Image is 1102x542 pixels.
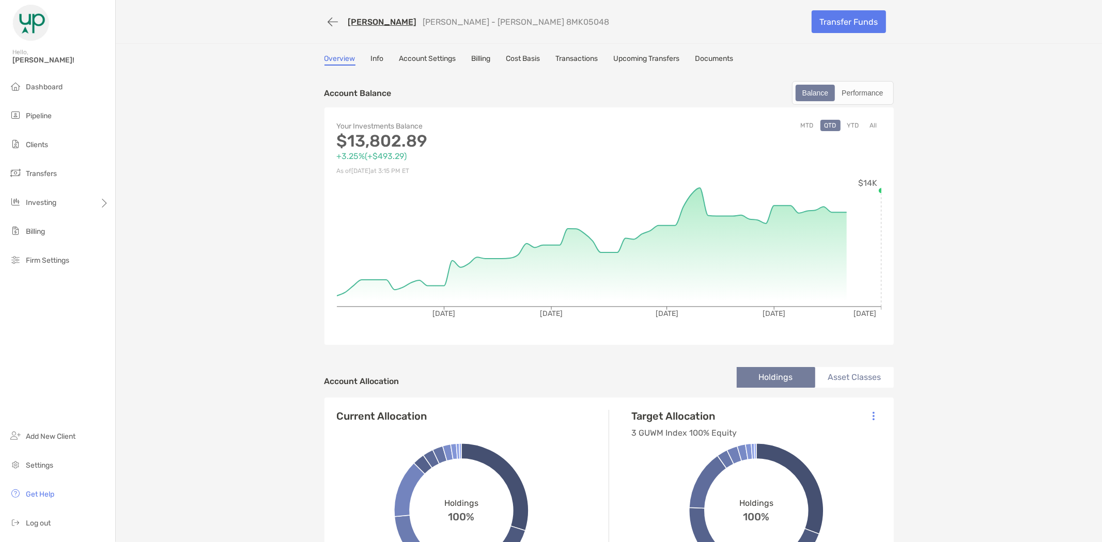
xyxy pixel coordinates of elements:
[9,253,22,266] img: firm-settings icon
[739,498,773,508] span: Holdings
[337,135,609,148] p: $13,802.89
[655,309,678,318] tspan: [DATE]
[614,54,680,66] a: Upcoming Transfers
[506,54,540,66] a: Cost Basis
[9,109,22,121] img: pipeline icon
[9,196,22,208] img: investing icon
[399,54,456,66] a: Account Settings
[792,81,894,105] div: segmented control
[9,516,22,529] img: logout icon
[853,309,876,318] tspan: [DATE]
[444,498,478,508] span: Holdings
[797,86,834,100] div: Balance
[9,429,22,442] img: add_new_client icon
[763,309,785,318] tspan: [DATE]
[820,120,841,131] button: QTD
[337,410,427,422] h4: Current Allocation
[858,178,877,188] tspan: $14K
[348,17,417,27] a: [PERSON_NAME]
[324,87,392,100] p: Account Balance
[337,120,609,133] p: Your Investments Balance
[423,17,610,27] p: [PERSON_NAME] - [PERSON_NAME] 8MK05048
[26,140,48,149] span: Clients
[472,54,491,66] a: Billing
[9,167,22,179] img: transfers icon
[371,54,384,66] a: Info
[26,83,63,91] span: Dashboard
[9,487,22,500] img: get-help icon
[695,54,734,66] a: Documents
[26,519,51,528] span: Log out
[26,198,56,207] span: Investing
[9,80,22,92] img: dashboard icon
[432,309,455,318] tspan: [DATE]
[12,56,109,65] span: [PERSON_NAME]!
[26,256,69,265] span: Firm Settings
[448,508,475,523] span: 100%
[337,150,609,163] p: +3.25% ( +$493.29 )
[556,54,598,66] a: Transactions
[26,111,52,120] span: Pipeline
[9,225,22,237] img: billing icon
[815,367,894,388] li: Asset Classes
[12,4,50,41] img: Zoe Logo
[9,138,22,150] img: clients icon
[866,120,881,131] button: All
[26,169,57,178] span: Transfers
[632,426,737,439] p: 3 GUWM Index 100% Equity
[540,309,563,318] tspan: [DATE]
[337,165,609,178] p: As of [DATE] at 3:15 PM ET
[26,432,75,441] span: Add New Client
[324,376,399,386] h4: Account Allocation
[632,410,737,422] h4: Target Allocation
[324,54,355,66] a: Overview
[836,86,889,100] div: Performance
[873,411,875,421] img: Icon List Menu
[26,227,45,236] span: Billing
[812,10,886,33] a: Transfer Funds
[737,367,815,388] li: Holdings
[9,458,22,471] img: settings icon
[26,461,53,470] span: Settings
[843,120,863,131] button: YTD
[26,490,54,499] span: Get Help
[743,508,770,523] span: 100%
[797,120,818,131] button: MTD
